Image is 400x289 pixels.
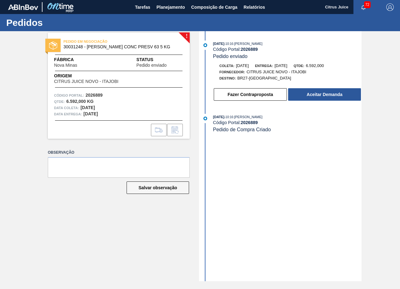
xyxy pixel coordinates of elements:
label: Observação [48,148,190,157]
span: CITRUS JUICE NOVO - ITAJOBI [247,70,306,74]
img: status [49,41,57,50]
span: Fornecedor: [219,70,245,74]
span: - 10:16 [224,42,233,46]
span: Qtde: [293,64,304,68]
span: Código Portal: [54,92,84,99]
strong: [DATE] [81,105,95,110]
span: [DATE] [213,115,224,119]
span: Status [137,56,183,63]
span: Pedido enviado [137,63,167,68]
button: Fazer Contraproposta [214,88,287,101]
span: CITRUS JUICE NOVO - ITAJOBI [54,79,118,84]
span: PEDIDO EM NEGOCIAÇÃO [63,38,151,45]
span: BR27-[GEOGRAPHIC_DATA] [237,76,291,80]
div: Ir para Composição de Carga [151,124,167,136]
span: : [PERSON_NAME] [233,42,262,46]
div: Código Portal: [213,120,362,125]
span: Tarefas [135,3,150,11]
img: atual [203,43,207,47]
div: Código Portal: [213,47,362,52]
strong: 2026889 [241,120,258,125]
span: [DATE] [274,63,287,68]
strong: [DATE] [83,111,98,116]
span: Data coleta: [54,105,79,111]
span: Composição de Carga [191,3,237,11]
span: Entrega: [255,64,273,68]
span: : [PERSON_NAME] [233,115,262,119]
span: Origem [54,73,136,79]
span: Fábrica [54,56,97,63]
img: atual [203,117,207,120]
span: 72 [364,1,371,8]
button: Aceitar Demanda [288,88,361,101]
span: Pedido enviado [213,54,247,59]
span: Destino: [219,76,236,80]
span: Nova Minas [54,63,77,68]
span: Pedido de Compra Criado [213,127,271,132]
span: 30031248 - SUCO LARANJA CONC PRESV 63 5 KG [63,45,177,49]
span: Coleta: [219,64,234,68]
strong: 6.592,000 KG [66,99,93,104]
span: 6.592,000 [306,63,324,68]
img: TNhmsLtSVTkK8tSr43FrP2fwEKptu5GPRR3wAAAABJRU5ErkJggg== [8,4,38,10]
span: [DATE] [236,63,249,68]
span: Qtde : [54,99,65,105]
span: Relatórios [244,3,265,11]
div: Informar alteração no pedido [167,124,183,136]
strong: 2026889 [241,47,258,52]
h1: Pedidos [6,19,117,26]
button: Notificações [353,3,373,12]
strong: 2026889 [86,93,103,98]
span: [DATE] [213,42,224,46]
img: Logout [386,3,394,11]
span: Data entrega: [54,111,82,117]
span: Planejamento [157,3,185,11]
button: Salvar observação [127,181,189,194]
span: - 10:16 [224,115,233,119]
